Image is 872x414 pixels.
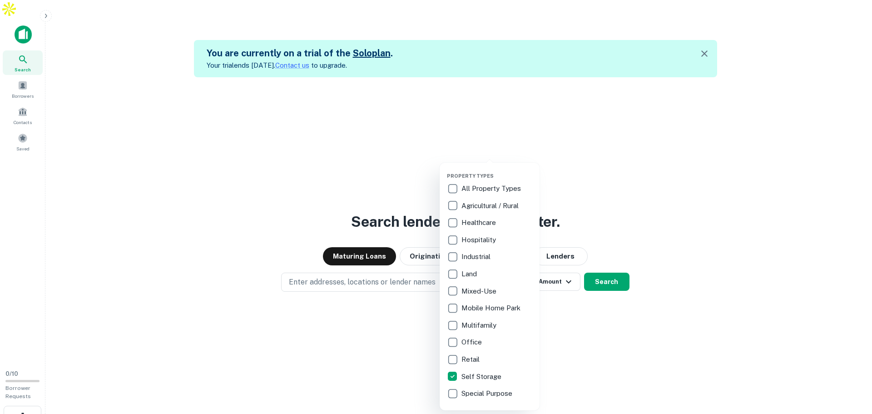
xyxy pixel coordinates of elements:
[461,217,498,228] p: Healthcare
[461,337,484,348] p: Office
[461,269,479,279] p: Land
[827,341,872,385] iframe: Chat Widget
[447,173,494,179] span: Property Types
[461,251,492,262] p: Industrial
[461,303,522,314] p: Mobile Home Park
[461,371,503,382] p: Self Storage
[461,286,498,297] p: Mixed-Use
[461,183,523,194] p: All Property Types
[461,354,481,365] p: Retail
[461,320,498,331] p: Multifamily
[461,200,520,211] p: Agricultural / Rural
[461,234,498,245] p: Hospitality
[461,388,514,399] p: Special Purpose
